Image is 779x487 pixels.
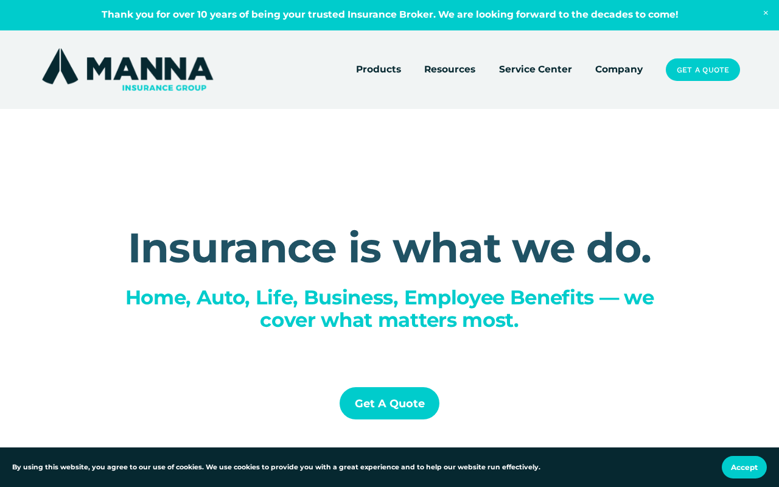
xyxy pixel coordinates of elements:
span: Home, Auto, Life, Business, Employee Benefits — we cover what matters most. [125,286,659,332]
img: Manna Insurance Group [39,46,216,93]
a: Company [595,61,643,78]
a: Get a Quote [340,387,440,419]
a: Service Center [499,61,572,78]
a: folder dropdown [424,61,475,78]
span: Resources [424,62,475,77]
span: Accept [731,463,758,472]
strong: Insurance is what we do. [128,222,652,273]
button: Accept [722,456,767,478]
a: Get a Quote [666,58,740,81]
a: folder dropdown [356,61,401,78]
span: Products [356,62,401,77]
p: By using this website, you agree to our use of cookies. We use cookies to provide you with a grea... [12,462,540,472]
